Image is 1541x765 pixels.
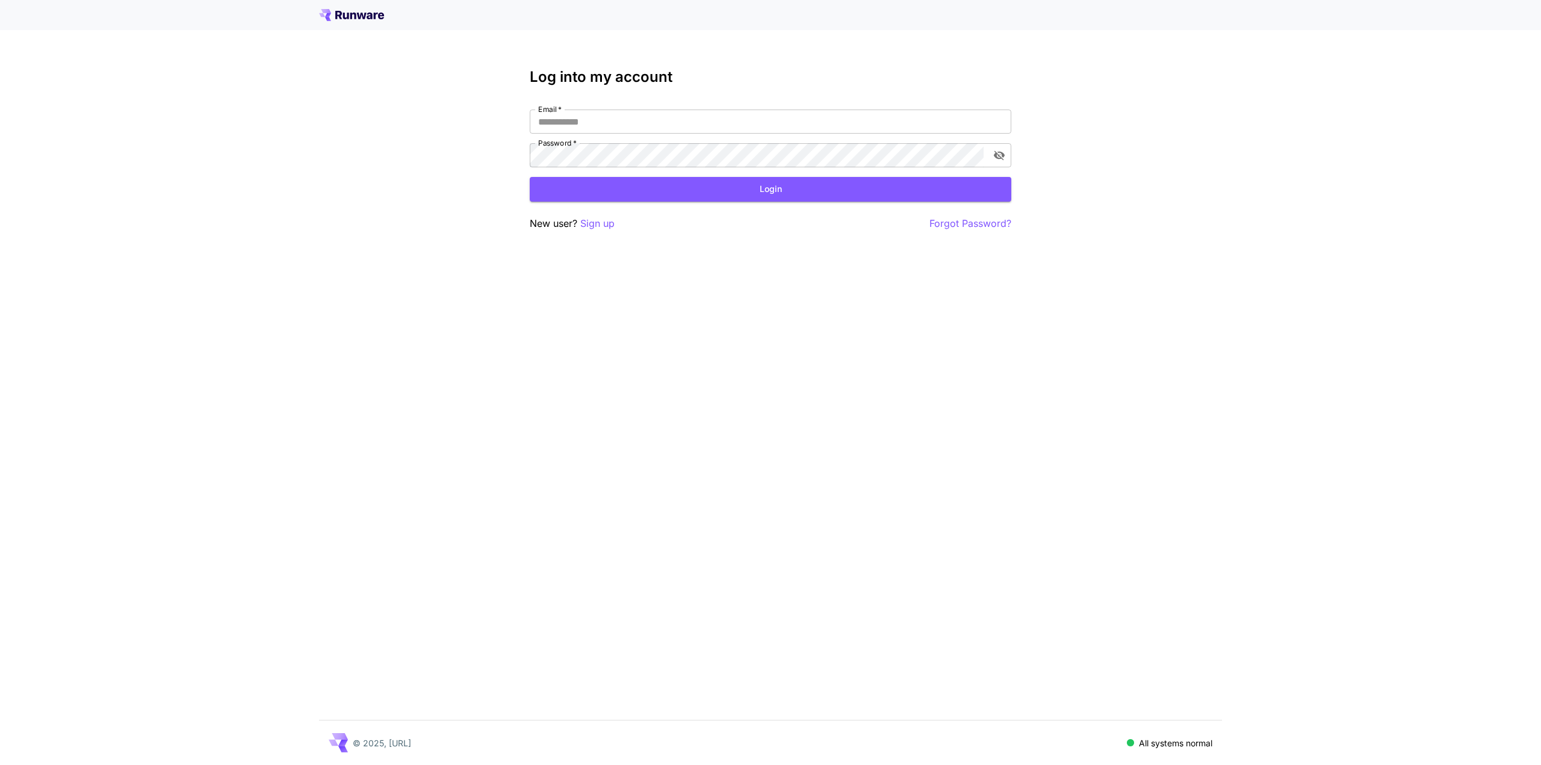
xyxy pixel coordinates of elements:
[530,69,1011,85] h3: Log into my account
[538,138,577,148] label: Password
[988,144,1010,166] button: toggle password visibility
[530,216,615,231] p: New user?
[580,216,615,231] button: Sign up
[530,177,1011,202] button: Login
[1139,737,1212,749] p: All systems normal
[929,216,1011,231] button: Forgot Password?
[538,104,562,114] label: Email
[353,737,411,749] p: © 2025, [URL]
